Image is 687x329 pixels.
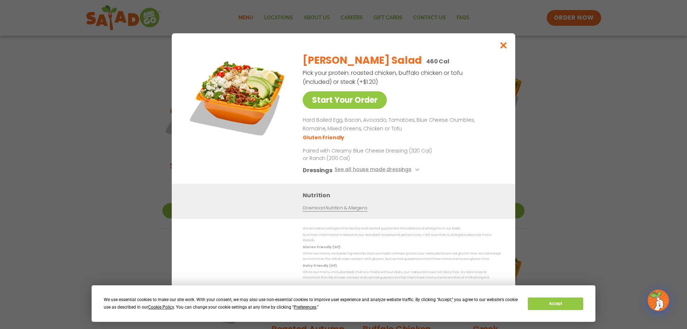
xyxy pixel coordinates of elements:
p: We are not an allergen free facility and cannot guarantee the absence of allergens in our foods. [303,226,501,231]
img: wpChatIcon [648,290,668,310]
li: Gluten Friendly [303,134,345,141]
span: Cookie Policy [148,305,174,310]
strong: Dairy Friendly (DF) [303,263,336,267]
button: See all house made dressings [335,165,422,174]
h2: [PERSON_NAME] Salad [303,53,422,68]
strong: Gluten Friendly (GF) [303,245,340,249]
p: While our menu includes ingredients that are made without gluten, our restaurants are not gluten ... [303,251,501,262]
div: Cookie Consent Prompt [92,285,595,322]
p: Nutrition information is based on our standard recipes and portion sizes. Click Nutrition & Aller... [303,232,501,243]
h3: Nutrition [303,190,505,199]
div: We use essential cookies to make our site work. With your consent, we may also use non-essential ... [104,296,519,311]
p: Pick your protein: roasted chicken, buffalo chicken or tofu (included) or steak (+$1.20) [303,68,464,86]
p: Paired with Creamy Blue Cheese Dressing (320 Cal) or Ranch (200 Cal) [303,147,435,162]
p: Hard Boiled Egg, Bacon, Avocado, Tomatoes, Blue Cheese Crumbles, Romaine, Mixed Greens, Chicken o... [303,116,498,133]
button: Accept [528,297,583,310]
img: Featured product photo for Cobb Salad [188,48,288,148]
h3: Dressings [303,165,332,174]
a: Start Your Order [303,91,387,109]
button: Close modal [492,33,515,57]
p: While our menu includes foods that are made without dairy, our restaurants are not dairy free. We... [303,270,501,281]
a: Download Nutrition & Allergens [303,204,367,211]
span: Preferences [294,305,316,310]
p: 460 Cal [426,57,449,66]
